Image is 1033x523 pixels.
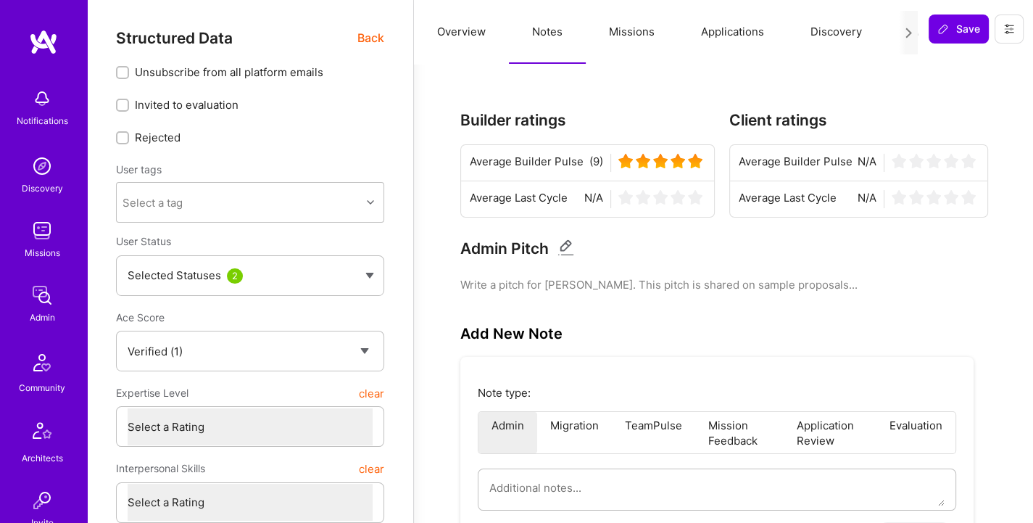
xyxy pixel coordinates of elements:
[653,190,668,205] img: star
[695,412,784,453] li: Mission Feedback
[478,385,956,400] p: Note type:
[22,450,63,466] div: Architects
[671,154,685,168] img: star
[227,268,243,284] div: 2
[17,113,68,128] div: Notifications
[671,190,685,205] img: star
[25,245,60,260] div: Missions
[28,486,57,515] img: Invite
[926,190,941,205] img: star
[478,412,537,453] li: Admin
[28,216,57,245] img: teamwork
[470,190,568,208] span: Average Last Cycle
[116,311,165,324] span: Ace Score
[944,154,958,168] img: star
[359,380,384,406] button: clear
[903,28,914,38] i: icon Next
[618,154,633,168] img: star
[116,456,205,482] span: Interpersonal Skills
[961,154,976,168] img: star
[28,84,57,113] img: bell
[688,154,702,168] img: star
[929,15,989,44] button: Save
[135,130,181,145] span: Rejected
[359,456,384,482] button: clear
[460,277,988,292] pre: Write a pitch for [PERSON_NAME]. This pitch is shared on sample proposals...
[784,412,876,453] li: Application Review
[892,190,906,205] img: star
[739,190,837,208] span: Average Last Cycle
[557,239,574,256] i: Edit
[618,190,633,205] img: star
[858,154,876,172] span: N/A
[460,325,563,342] h3: Add New Note
[25,345,59,380] img: Community
[858,190,876,208] span: N/A
[116,235,171,247] span: User Status
[22,181,63,196] div: Discovery
[892,154,906,168] img: star
[926,154,941,168] img: star
[123,195,183,210] div: Select a tag
[688,190,702,205] img: star
[135,97,238,112] span: Invited to evaluation
[961,190,976,205] img: star
[116,29,233,47] span: Structured Data
[739,154,852,172] span: Average Builder Pulse
[909,154,924,168] img: star
[470,154,584,172] span: Average Builder Pulse
[365,273,374,279] img: caret
[135,65,323,80] span: Unsubscribe from all platform emails
[128,268,221,282] span: Selected Statuses
[30,310,55,325] div: Admin
[729,111,989,129] h3: Client ratings
[537,412,612,453] li: Migration
[357,29,384,47] span: Back
[937,22,980,36] span: Save
[636,190,650,205] img: star
[653,154,668,168] img: star
[28,281,57,310] img: admin teamwork
[29,29,58,55] img: logo
[612,412,695,453] li: TeamPulse
[367,199,374,206] i: icon Chevron
[909,190,924,205] img: star
[28,152,57,181] img: discovery
[25,416,59,450] img: Architects
[460,239,549,258] h3: Admin Pitch
[116,380,188,406] span: Expertise Level
[116,162,162,176] label: User tags
[876,412,955,453] li: Evaluation
[460,111,715,129] h3: Builder ratings
[636,154,650,168] img: star
[944,190,958,205] img: star
[584,190,603,208] span: N/A
[19,380,65,395] div: Community
[589,154,603,172] span: (9)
